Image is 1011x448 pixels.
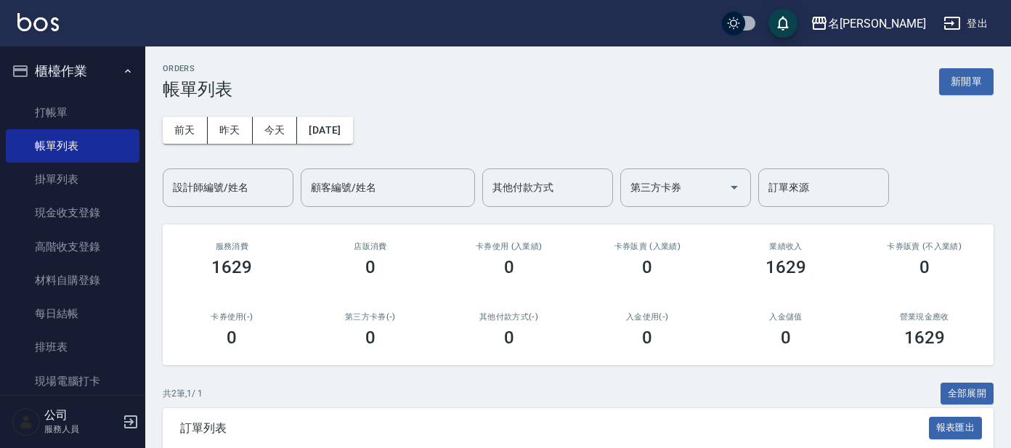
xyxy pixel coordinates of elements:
img: Person [12,407,41,436]
a: 打帳單 [6,96,139,129]
a: 新開單 [939,74,994,88]
h2: 第三方卡券(-) [319,312,423,322]
a: 掛單列表 [6,163,139,196]
button: 登出 [938,10,994,37]
img: Logo [17,13,59,31]
h3: 1629 [766,257,806,277]
h2: 卡券販賣 (不入業績) [872,242,976,251]
button: 昨天 [208,117,253,144]
h3: 0 [365,327,375,348]
button: Open [723,176,746,199]
h3: 0 [642,257,652,277]
a: 材料自購登錄 [6,264,139,297]
h3: 1629 [211,257,252,277]
span: 訂單列表 [180,421,929,436]
p: 服務人員 [44,423,118,436]
h3: 0 [919,257,930,277]
h3: 0 [642,327,652,348]
button: 前天 [163,117,208,144]
button: 報表匯出 [929,417,983,439]
h2: 卡券販賣 (入業績) [596,242,699,251]
a: 每日結帳 [6,297,139,330]
h3: 0 [781,327,791,348]
h3: 0 [227,327,237,348]
a: 現金收支登錄 [6,196,139,229]
button: 今天 [253,117,298,144]
button: save [768,9,797,38]
h3: 帳單列表 [163,79,232,99]
a: 帳單列表 [6,129,139,163]
h5: 公司 [44,408,118,423]
a: 高階收支登錄 [6,230,139,264]
h2: 卡券使用 (入業績) [457,242,561,251]
a: 現場電腦打卡 [6,364,139,398]
h2: 入金儲值 [734,312,838,322]
div: 名[PERSON_NAME] [828,15,926,33]
h2: ORDERS [163,64,232,73]
h3: 1629 [904,327,945,348]
h2: 店販消費 [319,242,423,251]
h3: 0 [365,257,375,277]
p: 共 2 筆, 1 / 1 [163,387,203,400]
h3: 服務消費 [180,242,284,251]
h2: 業績收入 [734,242,838,251]
h3: 0 [504,327,514,348]
button: [DATE] [297,117,352,144]
a: 報表匯出 [929,420,983,434]
button: 全部展開 [941,383,994,405]
h2: 入金使用(-) [596,312,699,322]
h2: 卡券使用(-) [180,312,284,322]
h3: 0 [504,257,514,277]
h2: 營業現金應收 [872,312,976,322]
a: 排班表 [6,330,139,364]
button: 名[PERSON_NAME] [805,9,932,38]
button: 櫃檯作業 [6,52,139,90]
h2: 其他付款方式(-) [457,312,561,322]
button: 新開單 [939,68,994,95]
